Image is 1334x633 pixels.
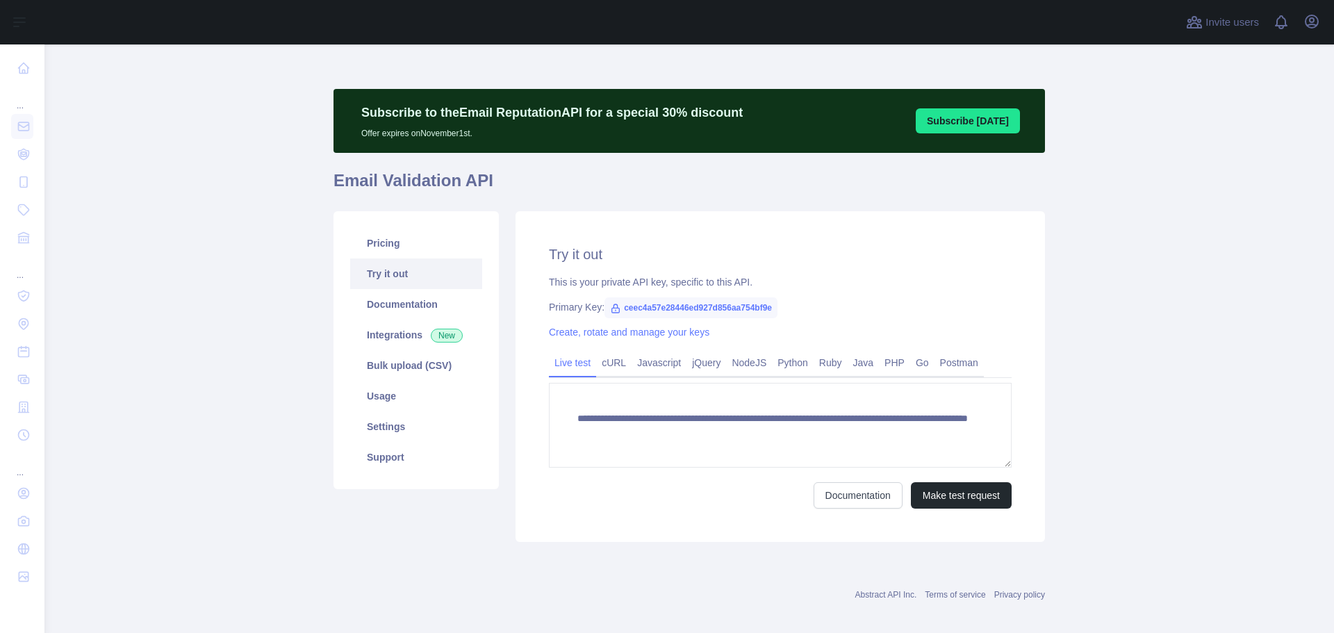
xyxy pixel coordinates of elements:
[910,352,934,374] a: Go
[1183,11,1262,33] button: Invite users
[925,590,985,600] a: Terms of service
[549,275,1012,289] div: This is your private API key, specific to this API.
[916,108,1020,133] button: Subscribe [DATE]
[549,327,709,338] a: Create, rotate and manage your keys
[350,381,482,411] a: Usage
[549,300,1012,314] div: Primary Key:
[596,352,632,374] a: cURL
[848,352,880,374] a: Java
[350,442,482,472] a: Support
[632,352,686,374] a: Javascript
[11,253,33,281] div: ...
[350,228,482,258] a: Pricing
[350,289,482,320] a: Documentation
[549,245,1012,264] h2: Try it out
[333,170,1045,203] h1: Email Validation API
[855,590,917,600] a: Abstract API Inc.
[350,258,482,289] a: Try it out
[361,122,743,139] p: Offer expires on November 1st.
[350,411,482,442] a: Settings
[934,352,984,374] a: Postman
[11,450,33,478] div: ...
[879,352,910,374] a: PHP
[350,350,482,381] a: Bulk upload (CSV)
[604,297,777,318] span: ceec4a57e28446ed927d856aa754bf9e
[911,482,1012,509] button: Make test request
[11,83,33,111] div: ...
[726,352,772,374] a: NodeJS
[772,352,814,374] a: Python
[431,329,463,343] span: New
[686,352,726,374] a: jQuery
[361,103,743,122] p: Subscribe to the Email Reputation API for a special 30 % discount
[994,590,1045,600] a: Privacy policy
[814,352,848,374] a: Ruby
[350,320,482,350] a: Integrations New
[814,482,903,509] a: Documentation
[1205,15,1259,31] span: Invite users
[549,352,596,374] a: Live test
